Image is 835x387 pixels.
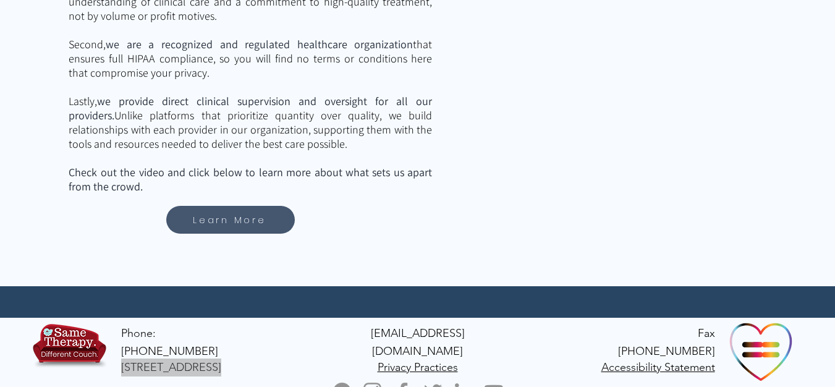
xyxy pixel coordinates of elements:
span: Lastly, Unlike platforms that prioritize quantity over quality, we build relationships with each ... [69,94,432,151]
img: Ally Organization [728,318,795,385]
span: Check out the video and click below to learn more about what sets us apart from the crowd. [69,165,432,193]
a: Accessibility Statement [601,360,715,374]
span: we are a recognized and regulated healthcare organization [106,37,413,51]
a: Privacy Practices [378,360,458,374]
a: Phone: [PHONE_NUMBER] [121,326,218,358]
span: we provide direct clinical supervision and oversight for all our providers. [69,94,432,122]
span: [STREET_ADDRESS] [121,360,221,374]
a: Learn More [166,206,295,234]
img: TBH.US [30,321,109,376]
span: Learn More [193,213,266,227]
a: [EMAIL_ADDRESS][DOMAIN_NAME] [371,326,465,358]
